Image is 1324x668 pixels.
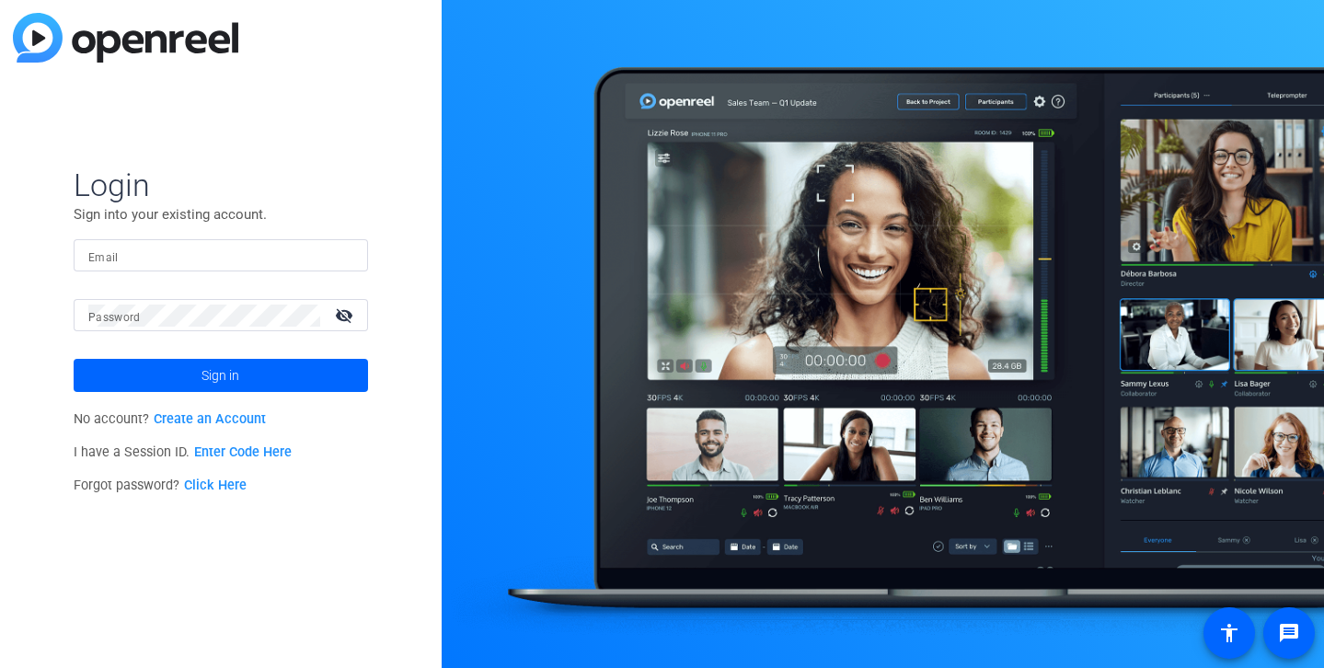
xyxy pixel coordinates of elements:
img: blue-gradient.svg [13,13,238,63]
a: Create an Account [154,411,266,427]
a: Click Here [184,478,247,493]
p: Sign into your existing account. [74,204,368,225]
mat-icon: message [1278,622,1300,644]
span: I have a Session ID. [74,444,292,460]
a: Enter Code Here [194,444,292,460]
button: Sign in [74,359,368,392]
span: Forgot password? [74,478,247,493]
span: Sign in [201,352,239,398]
span: No account? [74,411,266,427]
mat-icon: visibility_off [324,302,368,328]
mat-label: Password [88,311,141,324]
mat-label: Email [88,251,119,264]
mat-icon: accessibility [1218,622,1240,644]
input: Enter Email Address [88,245,353,267]
span: Login [74,166,368,204]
